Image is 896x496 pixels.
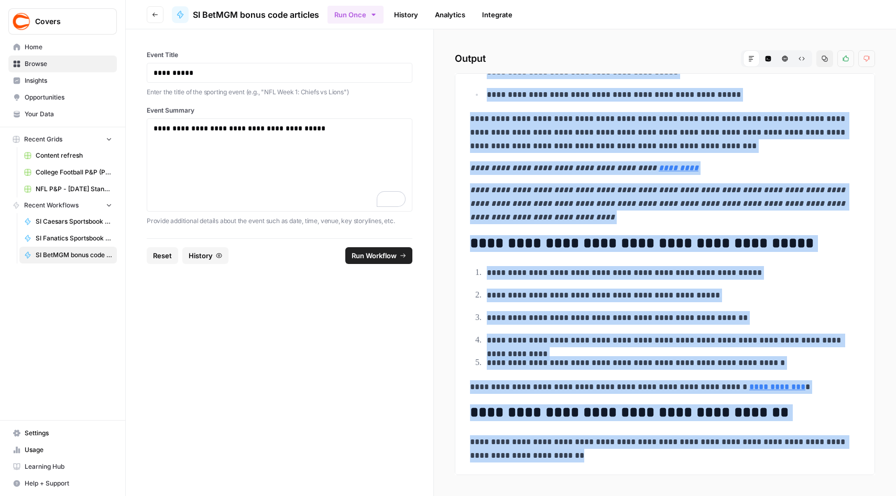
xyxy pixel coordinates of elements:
[8,72,117,89] a: Insights
[36,168,112,177] span: College Football P&P (Production) Grid (1)
[25,479,112,488] span: Help + Support
[352,250,397,261] span: Run Workflow
[429,6,472,23] a: Analytics
[147,50,412,60] label: Event Title
[24,135,62,144] span: Recent Grids
[36,250,112,260] span: SI BetMGM bonus code articles
[36,234,112,243] span: SI Fanatics Sportsbook promo articles
[8,89,117,106] a: Opportunities
[8,197,117,213] button: Recent Workflows
[147,87,412,97] p: Enter the title of the sporting event (e.g., "NFL Week 1: Chiefs vs Lions")
[19,181,117,197] a: NFL P&P - [DATE] Standard (Production) Grid
[8,475,117,492] button: Help + Support
[147,247,178,264] button: Reset
[25,76,112,85] span: Insights
[36,184,112,194] span: NFL P&P - [DATE] Standard (Production) Grid
[36,217,112,226] span: SI Caesars Sportsbook promo code articles
[172,6,319,23] a: SI BetMGM bonus code articles
[455,50,875,67] h2: Output
[8,131,117,147] button: Recent Grids
[19,147,117,164] a: Content refresh
[35,16,99,27] span: Covers
[388,6,424,23] a: History
[25,462,112,471] span: Learning Hub
[8,8,117,35] button: Workspace: Covers
[476,6,519,23] a: Integrate
[154,123,406,207] div: To enrich screen reader interactions, please activate Accessibility in Grammarly extension settings
[8,39,117,56] a: Home
[25,93,112,102] span: Opportunities
[8,425,117,442] a: Settings
[147,106,412,115] label: Event Summary
[25,445,112,455] span: Usage
[19,247,117,263] a: SI BetMGM bonus code articles
[25,42,112,52] span: Home
[8,458,117,475] a: Learning Hub
[19,164,117,181] a: College Football P&P (Production) Grid (1)
[12,12,31,31] img: Covers Logo
[189,250,213,261] span: History
[153,250,172,261] span: Reset
[182,247,228,264] button: History
[25,59,112,69] span: Browse
[147,216,412,226] p: Provide additional details about the event such as date, time, venue, key storylines, etc.
[19,213,117,230] a: SI Caesars Sportsbook promo code articles
[36,151,112,160] span: Content refresh
[327,6,384,24] button: Run Once
[8,442,117,458] a: Usage
[25,109,112,119] span: Your Data
[8,106,117,123] a: Your Data
[193,8,319,21] span: SI BetMGM bonus code articles
[345,247,412,264] button: Run Workflow
[25,428,112,438] span: Settings
[24,201,79,210] span: Recent Workflows
[19,230,117,247] a: SI Fanatics Sportsbook promo articles
[8,56,117,72] a: Browse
